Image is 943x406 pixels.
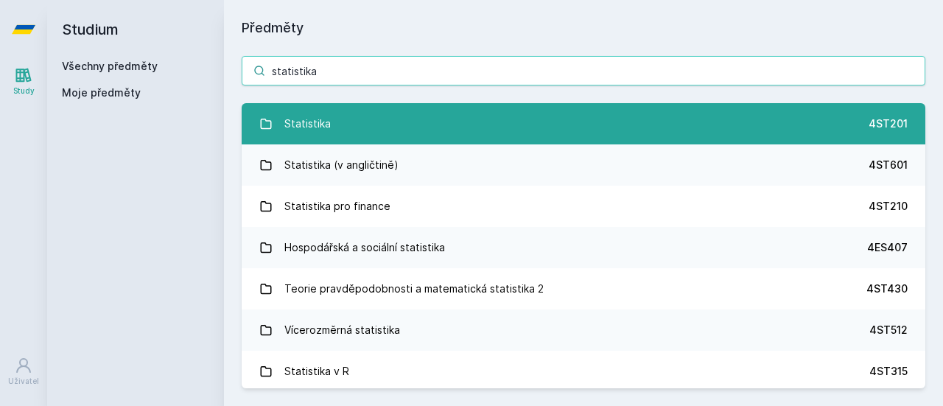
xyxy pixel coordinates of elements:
[869,199,908,214] div: 4ST210
[284,109,331,139] div: Statistika
[242,309,925,351] a: Vícerozměrná statistika 4ST512
[242,186,925,227] a: Statistika pro finance 4ST210
[869,158,908,172] div: 4ST601
[866,281,908,296] div: 4ST430
[242,56,925,85] input: Název nebo ident předmětu…
[242,227,925,268] a: Hospodářská a sociální statistika 4ES407
[8,376,39,387] div: Uživatel
[284,150,399,180] div: Statistika (v angličtině)
[242,103,925,144] a: Statistika 4ST201
[869,116,908,131] div: 4ST201
[869,364,908,379] div: 4ST315
[242,268,925,309] a: Teorie pravděpodobnosti a matematická statistika 2 4ST430
[242,18,925,38] h1: Předměty
[3,349,44,394] a: Uživatel
[284,192,390,221] div: Statistika pro finance
[284,357,349,386] div: Statistika v R
[62,85,141,100] span: Moje předměty
[62,60,158,72] a: Všechny předměty
[284,315,400,345] div: Vícerozměrná statistika
[284,274,544,304] div: Teorie pravděpodobnosti a matematická statistika 2
[3,59,44,104] a: Study
[242,144,925,186] a: Statistika (v angličtině) 4ST601
[242,351,925,392] a: Statistika v R 4ST315
[867,240,908,255] div: 4ES407
[13,85,35,97] div: Study
[284,233,445,262] div: Hospodářská a sociální statistika
[869,323,908,337] div: 4ST512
